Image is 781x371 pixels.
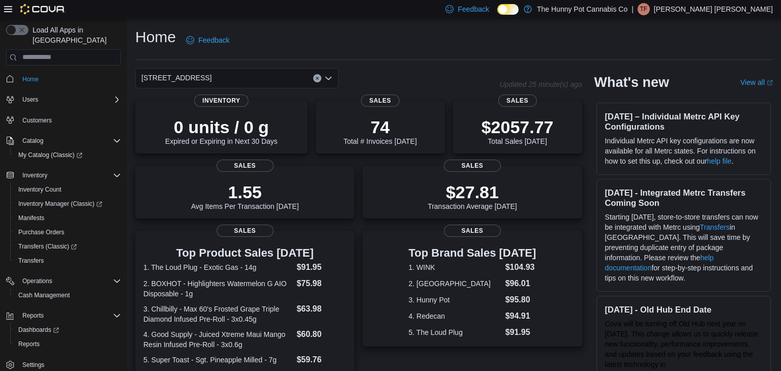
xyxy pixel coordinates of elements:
[18,200,102,208] span: Inventory Manager (Classic)
[18,135,121,147] span: Catalog
[18,73,121,85] span: Home
[482,117,554,137] p: $2057.77
[18,228,65,236] span: Purchase Orders
[14,149,86,161] a: My Catalog (Classic)
[22,75,39,83] span: Home
[500,80,582,88] p: Updated 25 minute(s) ago
[444,225,501,237] span: Sales
[605,136,762,166] p: Individual Metrc API key configurations are now available for all Metrc states. For instructions ...
[194,95,249,107] span: Inventory
[22,312,44,320] span: Reports
[10,182,125,197] button: Inventory Count
[409,295,501,305] dt: 3. Hunny Pot
[14,289,121,301] span: Cash Management
[143,304,292,324] dt: 3. Chillbilly - Max 60's Frosted Grape Triple Diamond Infused Pre-Roll - 3x0.45g
[18,169,121,181] span: Inventory
[343,117,416,145] div: Total # Invoices [DATE]
[18,185,62,194] span: Inventory Count
[14,212,48,224] a: Manifests
[18,326,59,334] span: Dashboards
[640,3,647,15] span: TF
[296,328,346,341] dd: $60.80
[10,225,125,239] button: Purchase Orders
[409,327,501,337] dt: 5. The Loud Plug
[217,160,274,172] span: Sales
[14,226,69,238] a: Purchase Orders
[14,198,121,210] span: Inventory Manager (Classic)
[22,277,52,285] span: Operations
[14,255,48,267] a: Transfers
[18,73,43,85] a: Home
[14,289,74,301] a: Cash Management
[18,94,121,106] span: Users
[324,74,333,82] button: Open list of options
[14,226,121,238] span: Purchase Orders
[143,329,292,350] dt: 4. Good Supply - Juiced Xtreme Maui Mango Resin Infused Pre-Roll - 3x0.6g
[605,188,762,208] h3: [DATE] - Integrated Metrc Transfers Coming Soon
[313,74,321,82] button: Clear input
[18,275,56,287] button: Operations
[18,169,51,181] button: Inventory
[217,225,274,237] span: Sales
[10,239,125,254] a: Transfers (Classic)
[22,116,52,125] span: Customers
[22,137,43,145] span: Catalog
[14,338,44,350] a: Reports
[505,294,536,306] dd: $95.80
[605,111,762,132] h3: [DATE] – Individual Metrc API Key Configurations
[18,359,48,371] a: Settings
[22,96,38,104] span: Users
[505,261,536,273] dd: $104.93
[143,247,346,259] h3: Top Product Sales [DATE]
[14,338,121,350] span: Reports
[14,255,121,267] span: Transfers
[707,157,731,165] a: help file
[20,4,66,14] img: Cova
[182,30,233,50] a: Feedback
[143,262,292,272] dt: 1. The Loud Plug - Exotic Gas - 14g
[10,211,125,225] button: Manifests
[296,261,346,273] dd: $91.95
[343,117,416,137] p: 74
[18,114,56,127] a: Customers
[18,291,70,299] span: Cash Management
[10,254,125,268] button: Transfers
[2,72,125,86] button: Home
[296,354,346,366] dd: $59.76
[632,3,634,15] p: |
[409,279,501,289] dt: 2. [GEOGRAPHIC_DATA]
[767,80,773,86] svg: External link
[191,182,299,210] div: Avg Items Per Transaction [DATE]
[2,308,125,323] button: Reports
[428,182,517,202] p: $27.81
[594,74,669,90] h2: What's new
[143,279,292,299] dt: 2. BOXHOT - Highlighters Watermelon G AIO Disposable - 1g
[409,262,501,272] dt: 1. WINK
[14,240,121,253] span: Transfers (Classic)
[14,198,106,210] a: Inventory Manager (Classic)
[191,182,299,202] p: 1.55
[18,242,77,251] span: Transfers (Classic)
[444,160,501,172] span: Sales
[458,4,489,14] span: Feedback
[22,171,47,179] span: Inventory
[296,277,346,290] dd: $75.98
[605,212,762,283] p: Starting [DATE], store-to-store transfers can now be integrated with Metrc using in [GEOGRAPHIC_D...
[14,240,81,253] a: Transfers (Classic)
[143,355,292,365] dt: 5. Super Toast - Sgt. Pineapple Milled - 7g
[14,324,121,336] span: Dashboards
[10,288,125,302] button: Cash Management
[2,134,125,148] button: Catalog
[740,78,773,86] a: View allExternal link
[428,182,517,210] div: Transaction Average [DATE]
[505,310,536,322] dd: $94.91
[14,324,63,336] a: Dashboards
[361,95,400,107] span: Sales
[18,275,121,287] span: Operations
[10,148,125,162] a: My Catalog (Classic)
[605,304,762,315] h3: [DATE] - Old Hub End Date
[165,117,278,137] p: 0 units / 0 g
[18,310,121,322] span: Reports
[605,254,714,272] a: help documentation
